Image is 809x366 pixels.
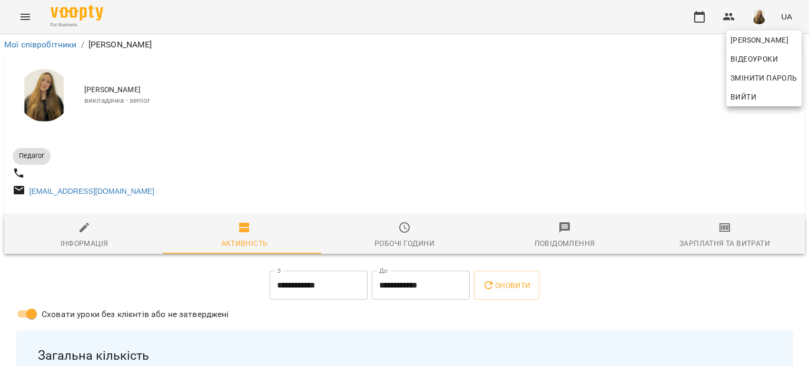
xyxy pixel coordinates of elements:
span: Змінити пароль [731,72,797,84]
a: Відеоуроки [726,50,782,68]
span: Вийти [731,91,756,103]
a: Змінити пароль [726,68,802,87]
span: [PERSON_NAME] [731,34,797,46]
a: [PERSON_NAME] [726,31,802,50]
button: Вийти [726,87,802,106]
span: Відеоуроки [731,53,778,65]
